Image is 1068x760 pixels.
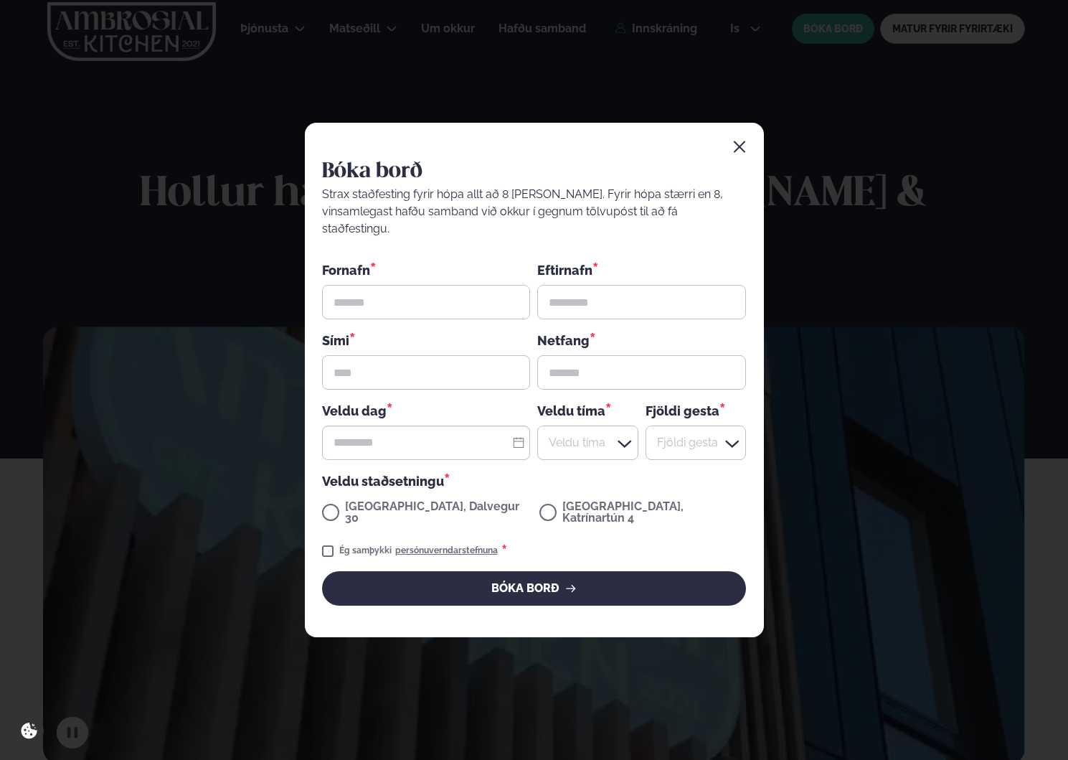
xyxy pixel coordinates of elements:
div: Eftirnafn [537,261,746,279]
div: Fornafn [322,261,531,279]
button: BÓKA BORÐ [322,571,747,606]
h2: Bóka borð [322,157,747,186]
div: Sími [322,331,531,349]
div: Fjöldi gesta [646,401,746,419]
div: Ég samþykki [339,543,507,560]
div: Strax staðfesting fyrir hópa allt að 8 [PERSON_NAME]. Fyrir hópa stærri en 8, vinsamlegast hafðu ... [322,186,747,238]
a: Cookie settings [14,716,44,746]
div: Veldu staðsetningu [322,472,747,489]
a: persónuverndarstefnuna [395,545,498,557]
div: Veldu tíma [537,401,638,419]
div: Veldu dag [322,401,531,419]
div: Netfang [537,331,746,349]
